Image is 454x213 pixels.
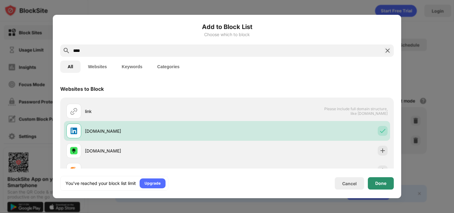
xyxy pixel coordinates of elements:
[65,180,136,186] div: You’ve reached your block list limit
[85,108,227,115] div: link
[145,180,161,186] div: Upgrade
[85,167,227,174] div: [DOMAIN_NAME]
[70,127,78,135] img: favicons
[70,147,78,154] img: favicons
[375,181,386,186] div: Done
[324,106,388,116] span: Please include full domain structure, like [DOMAIN_NAME]
[85,148,227,154] div: [DOMAIN_NAME]
[384,47,391,54] img: search-close
[60,32,394,37] div: Choose which to block
[150,61,187,73] button: Categories
[85,128,227,134] div: [DOMAIN_NAME]
[60,22,394,31] h6: Add to Block List
[70,107,78,115] img: url.svg
[63,47,70,54] img: search.svg
[81,61,114,73] button: Websites
[60,86,104,92] div: Websites to Block
[342,181,357,186] div: Cancel
[114,61,150,73] button: Keywords
[60,61,81,73] button: All
[70,167,78,174] img: favicons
